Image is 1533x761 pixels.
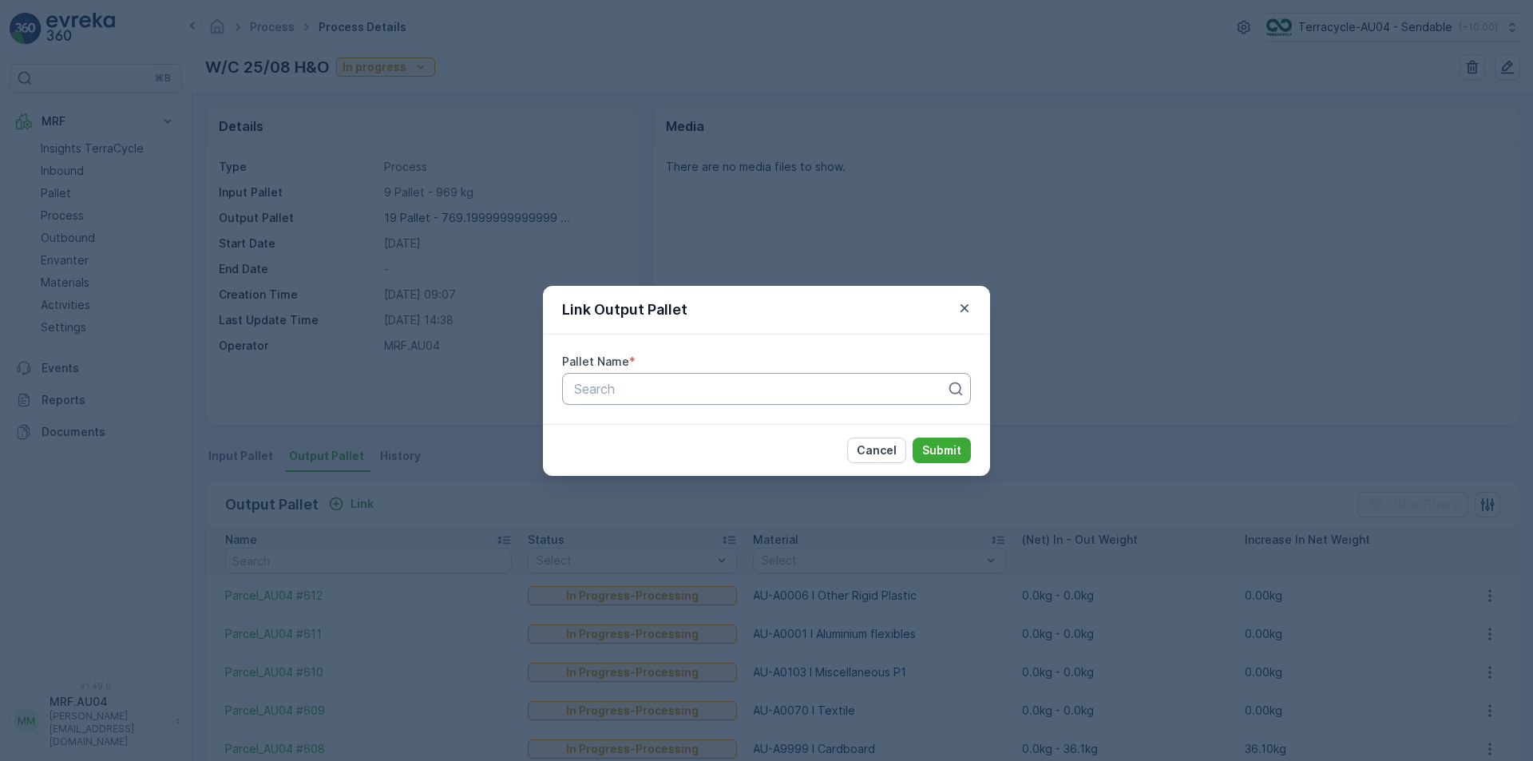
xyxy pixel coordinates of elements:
[913,438,971,463] button: Submit
[922,442,961,458] p: Submit
[562,299,687,321] p: Link Output Pallet
[574,379,946,398] p: Search
[562,355,629,368] label: Pallet Name
[857,442,897,458] p: Cancel
[847,438,906,463] button: Cancel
